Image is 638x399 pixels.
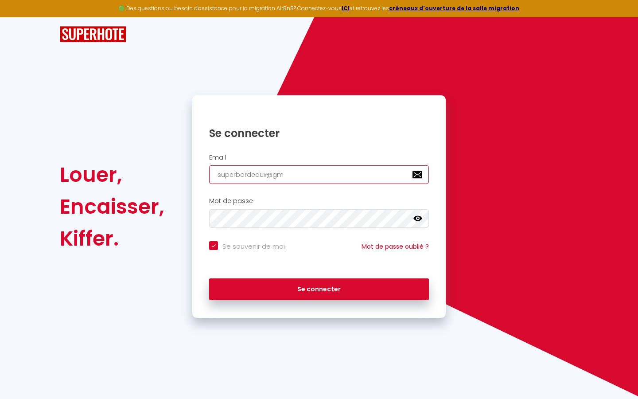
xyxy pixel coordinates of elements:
[209,278,429,301] button: Se connecter
[362,242,429,251] a: Mot de passe oublié ?
[60,26,126,43] img: SuperHote logo
[389,4,519,12] a: créneaux d'ouverture de la salle migration
[60,223,164,254] div: Kiffer.
[209,154,429,161] h2: Email
[209,165,429,184] input: Ton Email
[60,191,164,223] div: Encaisser,
[209,197,429,205] h2: Mot de passe
[209,126,429,140] h1: Se connecter
[7,4,34,30] button: Ouvrir le widget de chat LiveChat
[60,159,164,191] div: Louer,
[342,4,350,12] a: ICI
